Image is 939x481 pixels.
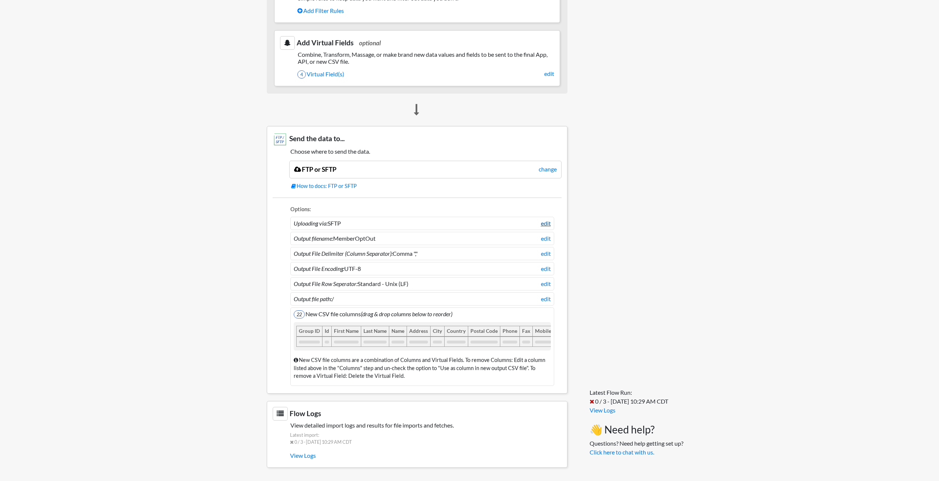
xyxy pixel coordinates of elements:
a: edit [541,264,551,273]
div: City [430,326,445,336]
div: Name [389,326,407,336]
span: Latest Flow Run: 0 / 3 - [DATE] 10:29 AM CDT [590,389,668,405]
a: How to docs: FTP or SFTP [291,182,562,190]
p: Questions? Need help getting set up? [590,439,683,457]
li: / [290,292,554,306]
i: Output File Encoding: [294,265,344,272]
a: change [539,165,557,174]
a: edit [544,69,554,78]
li: Options: [290,205,554,215]
img: FTP or SFTP [273,132,287,147]
h5: View detailed import logs and results for file imports and fetches. [273,422,562,429]
li: MemberOptOut [290,232,554,245]
a: View Logs [590,407,615,414]
div: Fax [519,326,533,336]
i: Output filename: [294,235,333,242]
a: edit [541,219,551,228]
div: First Name [331,326,361,336]
a: edit [541,294,551,303]
div: Postal Code [468,326,500,336]
a: 4Virtual Field(s) [297,68,554,80]
span: optional [359,39,381,47]
div: Last Name [361,326,389,336]
div: New CSV file columns are a combination of Columns and Virtual Fields. To remove Columns: Edit a c... [294,352,551,384]
li: UTF-8 [290,262,554,275]
i: Uploading via: [294,220,328,227]
h3: Send the data to... [273,132,562,147]
i: Output File Row Seperator: [294,280,358,287]
div: Mobile [532,326,554,336]
iframe: Drift Widget Chat Controller [902,444,930,472]
a: FTP or SFTP [294,165,336,173]
span: 22 [294,310,305,318]
div: Group ID [296,326,322,336]
span: Latest import: 0 / 3 - [DATE] 10:29 AM CDT [273,432,562,449]
h5: Combine, Transform, Massage, or make brand new data values and fields to be sent to the final App... [280,51,554,65]
h3: 👋 Need help? [590,424,683,436]
a: Add Filter Rules [297,4,554,17]
li: New CSV file columns [290,307,554,386]
li: Comma "," [290,247,554,260]
a: Click here to chat with us. [590,449,654,456]
i: Output File Delimiter (Column Separator): [294,250,393,257]
a: View Logs [290,449,562,462]
div: Country [444,326,468,336]
i: Output file path: [294,295,332,302]
div: Address [407,326,431,336]
a: edit [541,234,551,243]
a: edit [541,279,551,288]
h3: Add Virtual Fields [280,36,554,50]
h3: Flow Logs [273,407,562,421]
a: edit [541,249,551,258]
span: 4 [297,70,306,79]
i: (drag & drop columns below to reorder) [361,310,452,317]
div: Id [322,326,332,336]
div: Phone [500,326,520,336]
h5: Choose where to send the data. [273,148,562,155]
li: Standard - Unix (LF) [290,277,554,290]
li: SFTP [290,217,554,230]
